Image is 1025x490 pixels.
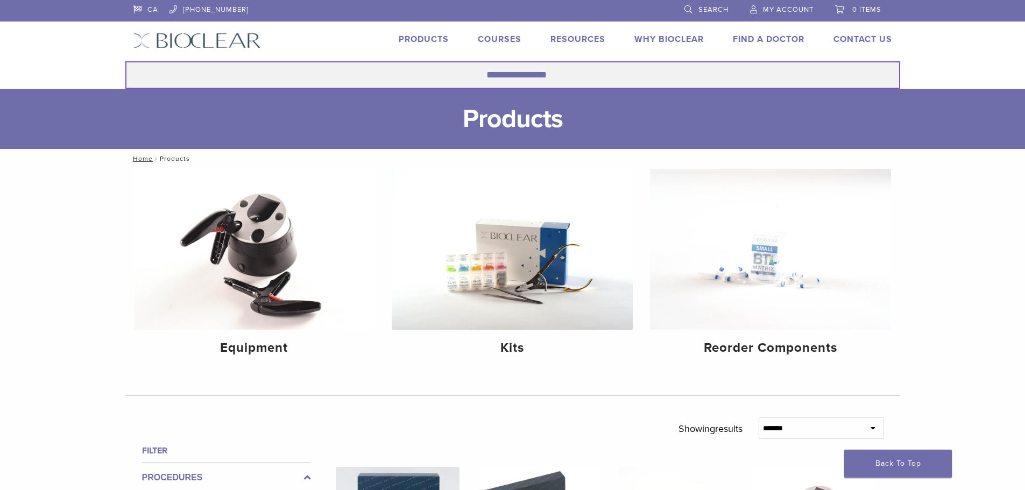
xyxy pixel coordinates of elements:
label: Procedures [142,471,311,484]
a: Kits [392,169,633,365]
p: Showing results [678,417,743,440]
a: Why Bioclear [634,34,704,45]
a: Equipment [134,169,375,365]
h4: Reorder Components [659,338,882,358]
img: Reorder Components [650,169,891,330]
a: Resources [550,34,605,45]
a: Home [130,155,153,162]
h4: Kits [400,338,624,358]
span: / [153,156,160,161]
h4: Equipment [143,338,366,358]
nav: Products [125,149,900,168]
span: My Account [763,5,814,14]
a: Courses [478,34,521,45]
a: Back To Top [844,450,952,478]
h4: Filter [142,444,311,457]
span: Search [698,5,729,14]
a: Products [399,34,449,45]
a: Find A Doctor [733,34,804,45]
a: Contact Us [833,34,892,45]
img: Kits [392,169,633,330]
img: Bioclear [133,33,261,48]
span: 0 items [852,5,881,14]
img: Equipment [134,169,375,330]
a: Reorder Components [650,169,891,365]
